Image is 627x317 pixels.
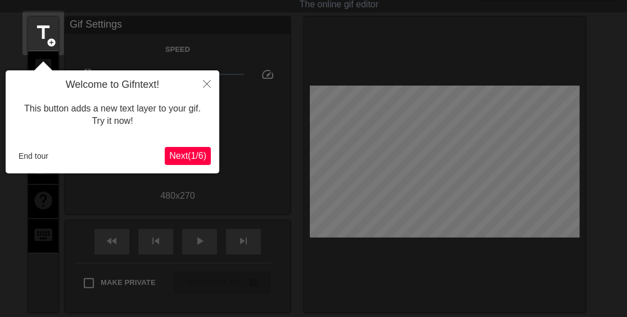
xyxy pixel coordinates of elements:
[169,151,206,160] span: Next ( 1 / 6 )
[14,91,211,139] div: This button adds a new text layer to your gif. Try it now!
[14,148,53,164] button: End tour
[14,79,211,91] h4: Welcome to Gifntext!
[165,147,211,165] button: Next
[195,70,219,96] button: Close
